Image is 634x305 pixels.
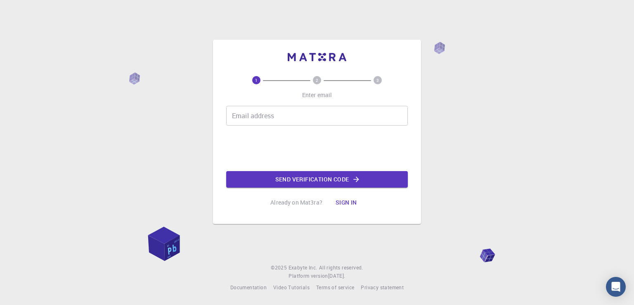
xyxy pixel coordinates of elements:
p: Already on Mat3ra? [270,198,322,207]
span: Exabyte Inc. [289,264,317,271]
a: Exabyte Inc. [289,264,317,272]
p: Enter email [302,91,332,99]
iframe: reCAPTCHA [254,132,380,164]
a: Terms of service [316,284,354,292]
div: Open Intercom Messenger [606,277,626,297]
span: Documentation [230,284,267,291]
span: [DATE] . [328,272,345,279]
a: [DATE]. [328,272,345,280]
a: Privacy statement [361,284,404,292]
button: Sign in [329,194,364,211]
text: 1 [255,77,258,83]
span: All rights reserved. [319,264,363,272]
span: Terms of service [316,284,354,291]
text: 2 [316,77,318,83]
span: Video Tutorials [273,284,310,291]
text: 3 [376,77,379,83]
a: Documentation [230,284,267,292]
a: Video Tutorials [273,284,310,292]
span: Privacy statement [361,284,404,291]
button: Send verification code [226,171,408,188]
span: © 2025 [271,264,288,272]
span: Platform version [289,272,328,280]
